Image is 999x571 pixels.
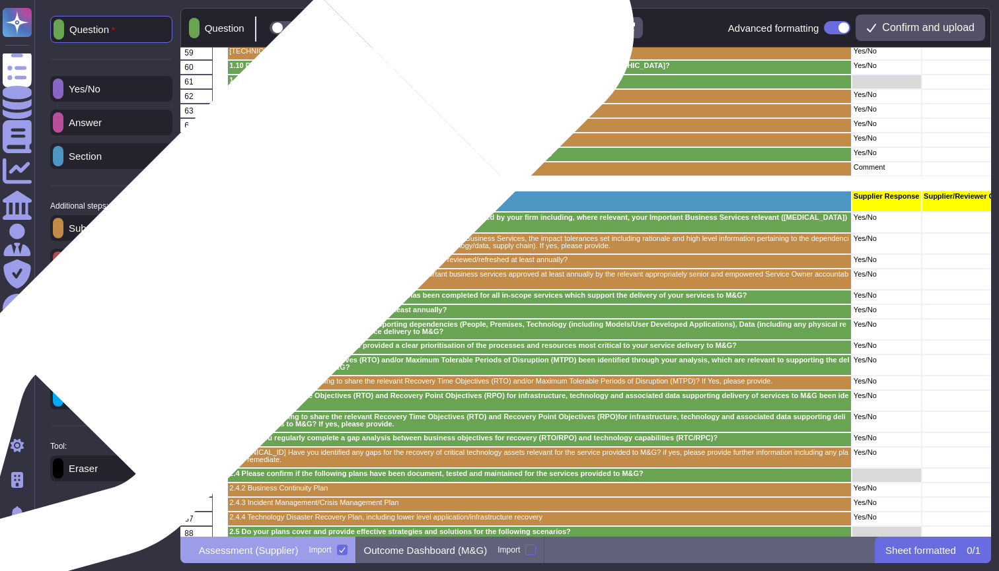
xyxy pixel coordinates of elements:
div: Import [498,546,520,554]
div: 81 [165,411,213,432]
p: Sub-Question [63,223,129,233]
div: 70 [165,212,213,233]
p: [TECHNICAL_ID] Are you willing to share the relevant Recovery Time Objectives (RTO) and/or Maximu... [229,378,850,385]
p: Tool: [50,442,67,450]
p: 1.11.1 If yes, please provide. [229,164,850,171]
p: Yes/No [853,485,919,492]
p: 2.1 Do you have a process to identify from the products and services offered by your firm includi... [229,214,850,228]
p: Yes/No [853,378,919,385]
p: 2.5 Do your plans cover and provide effective strategies and solutions for the following scenarios? [229,528,850,535]
div: 59 [165,46,213,60]
p: Yes/No [63,84,100,94]
p: Answer [63,118,102,127]
p: Yes/No [853,48,919,55]
p: [TECHNICAL_ID] Business Continuity Plan Owners/Alternates/Reviewers [229,120,850,127]
p: 2.1.2 Are you willing to provide further information on your own Important Business Services, the... [229,235,850,250]
p: 2nd short-answer [63,358,145,368]
div: 79 [165,376,213,390]
p: 2.2.2 Has your BIA identified all relevant supporting dependencies (People, Premises, Technology ... [229,321,850,335]
p: [TECHNICAL_ID] Your Organisations Board/Executives [229,91,850,98]
p: 2. Analysis and Planning [229,193,850,200]
button: Confirm and upload [856,15,985,41]
div: 65 [165,133,213,147]
p: Yes/No [853,434,919,442]
p: 2.2.4 Have Recovery Time Objectives (RTO) and/or Maximum Tolerable Periods of Disruption (MTPD) b... [229,356,850,371]
p: Yes/No [853,449,919,456]
p: Yes/No [853,514,919,521]
p: 2.4.3 Incident Management/Crisis Management Plan [229,499,850,506]
p: 2.3.2 Do you regularly complete a gap analysis between business objectives for recovery (RTO/RPO)... [229,434,850,442]
p: Yes/No [853,62,919,69]
div: 86 [165,497,213,512]
p: 2.2.3 Has the outcome from your BIAs provided a clear prioritisation of the processes and resourc... [229,342,850,349]
div: 63 [165,104,213,118]
p: 2.4 Please confirm if the following plans have been document, tested and maintained for the servi... [229,470,850,477]
div: 68 [165,176,213,191]
p: Additional steps: [50,202,108,210]
p: Instructions [63,290,120,300]
p: 0 / 1 [967,545,980,555]
div: 77 [165,340,213,354]
p: Question ID [63,391,121,401]
div: 88 [165,526,213,541]
p: Yes/No [853,292,919,299]
p: Yes/No [853,413,919,420]
p: 1.10.1 is provided to: [229,77,850,84]
p: Question [200,23,244,33]
p: [TECHNICAL_ID] All employees [229,135,850,142]
div: 74 [165,290,213,304]
p: 2.1.4 Are the outcomes of the analysis completed for your important business services approved at... [229,271,850,285]
p: 1.11 Are there any other comments you would like to make relating to this section? (Optional) [229,149,850,156]
div: grid [180,48,991,537]
p: Yes/No [853,342,919,349]
div: 87 [165,512,213,526]
div: 78 [165,354,213,376]
p: Section [63,151,102,161]
div: 71 [165,233,213,254]
p: Yes/No [853,235,919,242]
div: 76 [165,319,213,340]
p: Yes/No [853,499,919,506]
p: Yes/No [853,321,919,328]
p: Yes/No [853,149,919,156]
div: 69 [165,191,213,212]
div: 83 [165,447,213,468]
p: Yes/No [853,214,919,221]
p: [TECHNICAL_ID] Important Business Services Owners [229,106,850,113]
div: 66 [165,147,213,162]
p: Yes/No [853,120,919,127]
p: Yes/No [853,356,919,364]
div: 75 [165,304,213,319]
div: 72 [165,254,213,269]
p: Sheet formatted [885,545,956,555]
p: Yes/No [853,106,919,113]
p: Yes/No [853,135,919,142]
div: 85 [165,483,213,497]
p: Assessment (Supplier) [199,545,299,555]
p: Yes/No [853,256,919,263]
span: Confirm and upload [882,22,975,33]
img: user [5,537,29,560]
p: Question [64,24,115,35]
p: 2.1.3 Is the information relating to your important business services reviewed/refreshed at least... [229,256,850,263]
div: 67 [165,162,213,176]
div: 84 [165,468,213,483]
div: 60 [165,60,213,75]
p: 2.3.1 Are you willing to share the relevant Recovery Time Objectives (RTO) and Recovery Point Obj... [229,413,850,428]
p: Yes/No [853,91,919,98]
div: 61 [165,75,213,89]
p: Sub-Sections [63,324,128,334]
p: Yes/No [853,306,919,314]
p: Outcome Dashboard (M&G) [364,545,488,555]
div: 62 [165,89,213,104]
p: Autoformat [531,23,579,33]
p: [TECHNICAL_ID] Operational Resilience/BCM Champions [229,48,850,55]
p: Supplier Response [853,193,919,200]
p: 2.4.2 Business Continuity Plan [229,485,850,492]
p: 2.4.4 Technology Disaster Recovery Plan, including lower level application/infrastructure recovery [229,514,850,521]
p: Clear sheet [431,23,482,33]
p: 2.2.1 Is your BIA process reviewed/refreshed at least annually? [229,306,850,314]
div: 82 [165,432,213,447]
p: 2.2 Please confirm that a Business Impact Analysis has been completed for all in-scope services w... [229,292,850,299]
div: Select similar cells [301,23,383,33]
